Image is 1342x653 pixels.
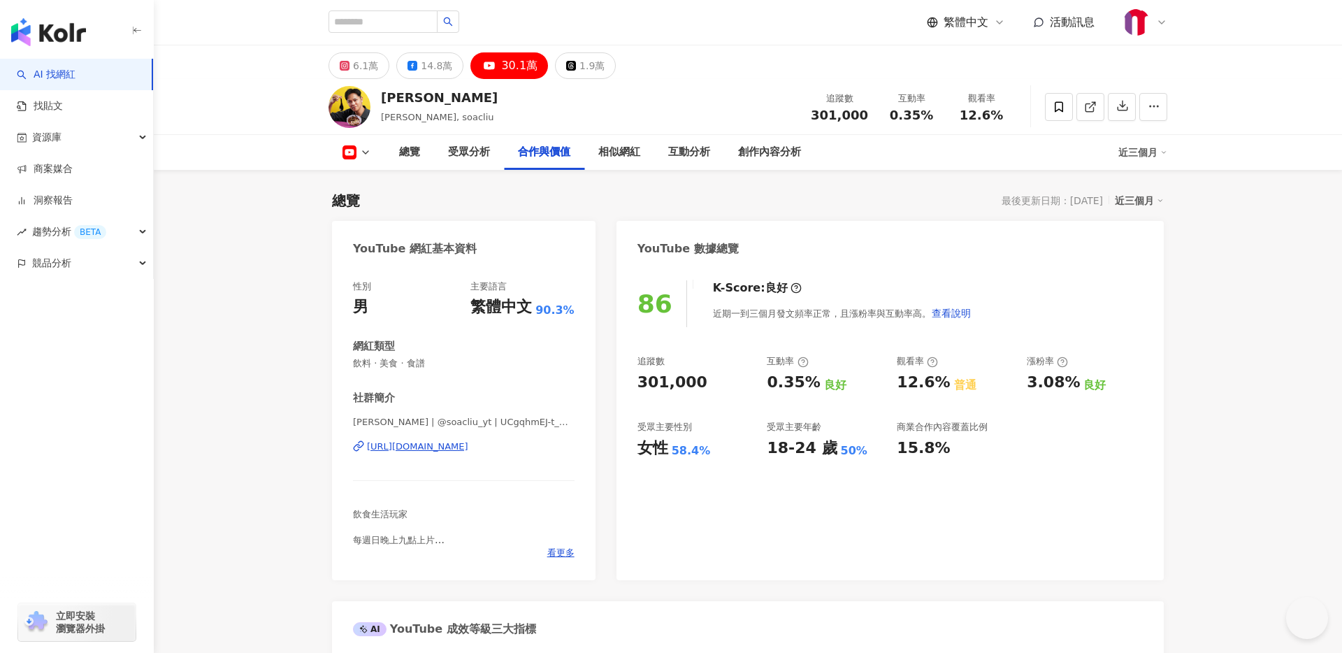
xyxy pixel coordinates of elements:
[811,92,868,106] div: 追蹤數
[353,440,575,453] a: [URL][DOMAIN_NAME]
[1050,15,1095,29] span: 活動訊息
[396,52,463,79] button: 14.8萬
[353,296,368,318] div: 男
[811,108,868,122] span: 301,000
[17,194,73,208] a: 洞察報告
[767,438,837,459] div: 18-24 歲
[353,56,378,76] div: 6.1萬
[824,378,846,393] div: 良好
[11,18,86,46] img: logo
[1083,378,1106,393] div: 良好
[897,421,988,433] div: 商業合作內容覆蓋比例
[470,296,532,318] div: 繁體中文
[555,52,616,79] button: 1.9萬
[637,421,692,433] div: 受眾主要性別
[897,355,938,368] div: 觀看率
[960,108,1003,122] span: 12.6%
[713,299,972,327] div: 近期一到三個月發文頻率正常，且漲粉率與互動率高。
[932,308,971,319] span: 查看說明
[17,99,63,113] a: 找貼文
[738,144,801,161] div: 創作內容分析
[353,622,536,637] div: YouTube 成效等級三大指標
[767,421,821,433] div: 受眾主要年齡
[841,443,867,459] div: 50%
[329,52,389,79] button: 6.1萬
[353,416,575,429] span: [PERSON_NAME] | @soacliu_yt | UCgqhmEJ-t_U5ca4f9IxQZdg
[470,52,548,79] button: 30.1萬
[367,440,468,453] div: [URL][DOMAIN_NAME]
[637,289,672,318] div: 86
[1115,192,1164,210] div: 近三個月
[944,15,988,30] span: 繁體中文
[329,86,370,128] img: KOL Avatar
[637,355,665,368] div: 追蹤數
[399,144,420,161] div: 總覽
[353,280,371,293] div: 性別
[353,622,387,636] div: AI
[668,144,710,161] div: 互動分析
[32,122,62,153] span: 資源庫
[353,357,575,370] span: 飲料 · 美食 · 食譜
[501,56,537,76] div: 30.1萬
[1286,597,1328,639] iframe: Help Scout Beacon - Open
[17,68,75,82] a: searchAI 找網紅
[22,611,50,633] img: chrome extension
[353,391,395,406] div: 社群簡介
[32,216,106,247] span: 趨勢分析
[954,378,976,393] div: 普通
[1002,195,1103,206] div: 最後更新日期：[DATE]
[443,17,453,27] span: search
[897,438,950,459] div: 15.8%
[637,372,707,394] div: 301,000
[74,225,106,239] div: BETA
[381,89,498,106] div: [PERSON_NAME]
[767,372,820,394] div: 0.35%
[18,603,136,641] a: chrome extension立即安裝 瀏覽器外掛
[890,108,933,122] span: 0.35%
[767,355,808,368] div: 互動率
[470,280,507,293] div: 主要語言
[897,372,950,394] div: 12.6%
[1027,355,1068,368] div: 漲粉率
[535,303,575,318] span: 90.3%
[353,241,477,257] div: YouTube 網紅基本資料
[579,56,605,76] div: 1.9萬
[381,112,494,122] span: [PERSON_NAME], soacliu
[518,144,570,161] div: 合作與價值
[32,247,71,279] span: 競品分析
[17,227,27,237] span: rise
[885,92,938,106] div: 互動率
[56,610,105,635] span: 立即安裝 瀏覽器外掛
[547,547,575,559] span: 看更多
[955,92,1008,106] div: 觀看率
[1027,372,1080,394] div: 3.08%
[931,299,972,327] button: 查看說明
[332,191,360,210] div: 總覽
[598,144,640,161] div: 相似網紅
[353,339,395,354] div: 網紅類型
[1118,141,1167,164] div: 近三個月
[672,443,711,459] div: 58.4%
[713,280,802,296] div: K-Score :
[17,162,73,176] a: 商案媒合
[637,438,668,459] div: 女性
[765,280,788,296] div: 良好
[1123,9,1150,36] img: MMdc_PPT.png
[421,56,452,76] div: 14.8萬
[448,144,490,161] div: 受眾分析
[353,509,539,622] span: 飲食生活玩家 每週日晚上九點上片 每個月最後一個週日停更 機運機運，訂閱起來不會錯 合作邀約聯繫｜事聆公關 [EMAIL_ADDRESS][DOMAIN_NAME]
[637,241,739,257] div: YouTube 數據總覽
